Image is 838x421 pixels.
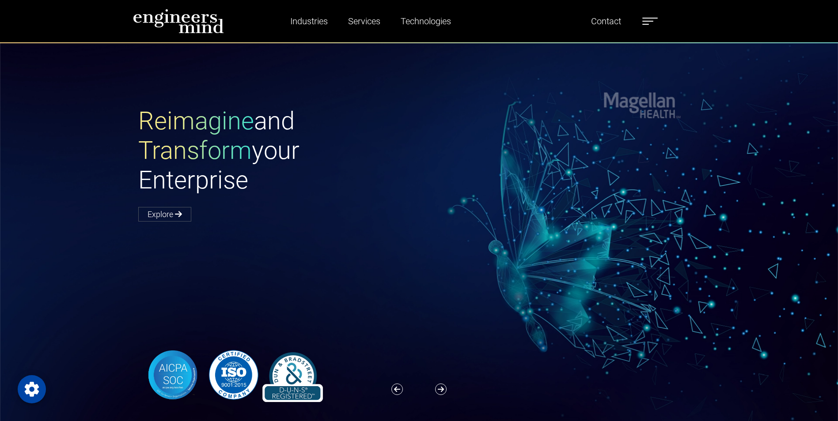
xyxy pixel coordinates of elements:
img: logo [133,9,224,34]
h1: and your Enterprise [138,106,419,195]
a: Services [345,11,384,31]
a: Explore [138,207,191,222]
span: Reimagine [138,106,254,135]
img: banner-logo [138,348,328,402]
span: Transform [138,136,252,165]
a: Contact [588,11,625,31]
a: Industries [287,11,331,31]
a: Technologies [397,11,455,31]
